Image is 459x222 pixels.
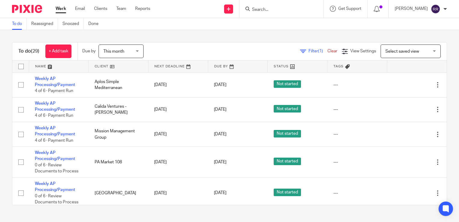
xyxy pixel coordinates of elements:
[12,5,42,13] img: Pixie
[135,6,150,12] a: Reports
[35,126,75,136] a: Weekly AP Processing/Payment
[56,6,66,12] a: Work
[333,82,381,88] div: ---
[31,49,39,54] span: (29)
[333,159,381,165] div: ---
[350,49,376,53] span: View Settings
[116,6,126,12] a: Team
[431,4,440,14] img: svg%3E
[103,49,124,54] span: This month
[89,177,148,208] td: [GEOGRAPHIC_DATA]
[274,189,301,196] span: Not started
[274,80,301,88] span: Not started
[12,18,27,30] a: To do
[35,138,73,143] span: 4 of 6 · Payment Run
[327,49,337,53] a: Clear
[274,158,301,165] span: Not started
[251,7,305,13] input: Search
[31,18,58,30] a: Reassigned
[395,6,428,12] p: [PERSON_NAME]
[214,191,226,195] span: [DATE]
[274,130,301,137] span: Not started
[148,97,208,122] td: [DATE]
[35,101,75,112] a: Weekly AP Processing/Payment
[89,122,148,146] td: Mission Management Group
[214,107,226,112] span: [DATE]
[89,72,148,97] td: Aplos Simple Mediterranean
[148,147,208,178] td: [DATE]
[62,18,84,30] a: Snoozed
[333,131,381,137] div: ---
[35,182,75,192] a: Weekly AP Processing/Payment
[35,151,75,161] a: Weekly AP Processing/Payment
[333,190,381,196] div: ---
[35,114,73,118] span: 4 of 6 · Payment Run
[274,105,301,113] span: Not started
[318,49,323,53] span: (1)
[45,45,71,58] a: + Add task
[89,147,148,178] td: PA Market 108
[35,194,78,205] span: 0 of 6 · Review Documents to Process
[75,6,85,12] a: Email
[35,89,73,93] span: 4 of 6 · Payment Run
[214,83,226,87] span: [DATE]
[385,49,419,54] span: Select saved view
[94,6,107,12] a: Clients
[35,77,75,87] a: Weekly AP Processing/Payment
[148,72,208,97] td: [DATE]
[333,65,344,68] span: Tags
[214,132,226,136] span: [DATE]
[338,7,361,11] span: Get Support
[88,18,103,30] a: Done
[333,106,381,113] div: ---
[18,48,39,54] h1: To do
[309,49,327,53] span: Filter
[148,177,208,208] td: [DATE]
[214,160,226,164] span: [DATE]
[89,97,148,122] td: Calida Ventures - [PERSON_NAME]
[82,48,96,54] p: Due by
[148,122,208,146] td: [DATE]
[35,163,78,174] span: 0 of 6 · Review Documents to Process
